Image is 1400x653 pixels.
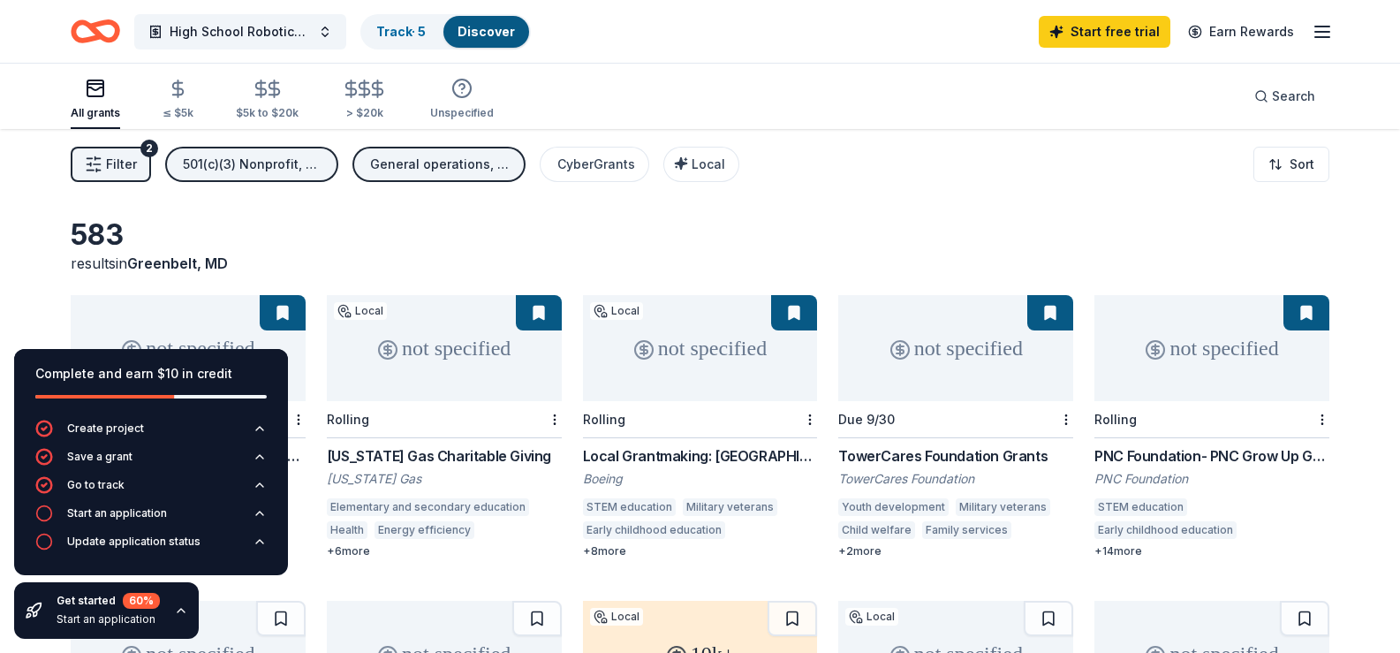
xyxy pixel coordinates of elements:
button: High School Robotics Club [134,14,346,49]
div: CyberGrants [557,154,635,175]
button: $5k to $20k [236,72,299,129]
button: Unspecified [430,71,494,129]
div: TowerCares Foundation Grants [838,445,1073,467]
div: Child welfare [838,521,915,539]
a: not specifiedDue 9/30TowerCares Foundation GrantsTowerCares FoundationYouth developmentMilitary v... [838,295,1073,558]
div: Start an application [57,612,160,626]
div: Health [327,521,367,539]
div: Youth development [838,498,949,516]
button: ≤ $5k [163,72,193,129]
div: [US_STATE] Gas Charitable Giving [327,445,562,467]
div: Local [845,608,898,626]
div: Rolling [583,412,625,427]
button: Filter2 [71,147,151,182]
div: [US_STATE] Gas [327,470,562,488]
div: $5k to $20k [236,106,299,120]
button: Local [663,147,739,182]
button: 501(c)(3) Nonprofit, Pre-K to 12th school or school district [165,147,338,182]
div: Go to track [67,478,125,492]
span: High School Robotics Club [170,21,311,42]
button: CyberGrants [540,147,649,182]
a: Start free trial [1039,16,1170,48]
div: Early childhood education [1094,521,1237,539]
a: Home [71,11,120,52]
div: not specified [71,295,306,401]
button: Save a grant [35,448,267,476]
div: Save a grant [67,450,132,464]
div: Military veterans [683,498,777,516]
a: not specifiedRollingWestinghouse Charitable Giving ProgramWestinghouseSTEM educationLand resource... [71,295,306,558]
div: Local [590,302,643,320]
span: Search [1272,86,1315,107]
div: General operations, Education [370,154,511,175]
a: not specifiedLocalRollingLocal Grantmaking: [GEOGRAPHIC_DATA]BoeingSTEM educationMilitary veteran... [583,295,818,558]
div: Unspecified [430,106,494,120]
button: Go to track [35,476,267,505]
div: TowerCares Foundation [838,470,1073,488]
span: Local [692,156,725,171]
div: Family services [922,521,1011,539]
div: not specified [1094,295,1329,401]
div: 2 [140,140,158,157]
div: + 2 more [838,544,1073,558]
div: > $20k [341,106,388,120]
div: Boeing [583,470,818,488]
div: Start an application [67,506,167,520]
div: Get started [57,593,160,609]
button: Sort [1253,147,1329,182]
div: Rolling [327,412,369,427]
a: Track· 5 [376,24,426,39]
div: STEM education [1094,498,1187,516]
div: not specified [327,295,562,401]
div: All grants [71,106,120,120]
div: PNC Foundation- PNC Grow Up Great [1094,445,1329,467]
div: + 8 more [583,544,818,558]
button: Update application status [35,533,267,561]
button: Create project [35,420,267,448]
div: ≤ $5k [163,106,193,120]
a: not specifiedLocalRolling[US_STATE] Gas Charitable Giving[US_STATE] GasElementary and secondary e... [327,295,562,558]
div: PNC Foundation [1094,470,1329,488]
button: Search [1240,79,1329,114]
div: + 14 more [1094,544,1329,558]
div: 501(c)(3) Nonprofit, Pre-K to 12th school or school district [183,154,324,175]
span: Sort [1290,154,1314,175]
div: 60 % [123,593,160,609]
div: not specified [838,295,1073,401]
button: General operations, Education [352,147,526,182]
button: All grants [71,71,120,129]
div: Local [334,302,387,320]
div: results [71,253,306,274]
div: + 6 more [327,544,562,558]
a: Earn Rewards [1177,16,1305,48]
button: > $20k [341,72,388,129]
div: Local [590,608,643,626]
div: Update application status [67,535,201,549]
div: Military veterans [956,498,1050,516]
span: Greenbelt, MD [127,254,228,272]
div: not specified [583,295,818,401]
div: Create project [67,421,144,436]
a: Discover [458,24,515,39]
div: STEM education [583,498,676,516]
div: Energy efficiency [375,521,474,539]
span: Filter [106,154,137,175]
div: 583 [71,217,306,253]
div: Due 9/30 [838,412,895,427]
span: in [116,254,228,272]
div: Local Grantmaking: [GEOGRAPHIC_DATA] [583,445,818,467]
button: Track· 5Discover [360,14,531,49]
div: Rolling [1094,412,1137,427]
div: Early childhood education [583,521,725,539]
div: Elementary and secondary education [327,498,529,516]
button: Start an application [35,505,267,533]
div: Complete and earn $10 in credit [35,363,267,384]
a: not specifiedRollingPNC Foundation- PNC Grow Up GreatPNC FoundationSTEM educationEarly childhood ... [1094,295,1329,558]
